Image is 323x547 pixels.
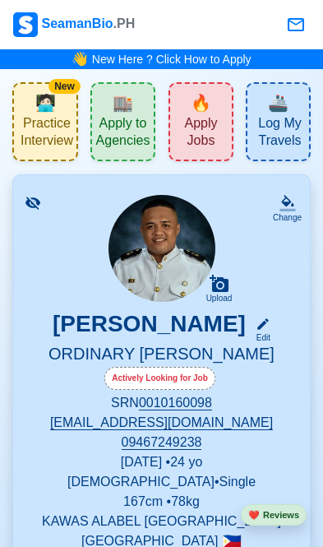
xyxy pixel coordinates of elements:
[33,452,290,472] p: [DATE] • 24 yo
[268,90,288,115] span: travel
[35,90,56,115] span: interview
[95,115,150,153] span: Apply to Agencies
[33,472,290,492] p: [DEMOGRAPHIC_DATA] • Single
[70,48,90,71] span: bell
[254,115,306,153] span: Log My Travels
[48,79,81,94] div: New
[248,510,260,520] span: heart
[113,16,136,30] span: .PH
[241,504,307,526] button: heartReviews
[53,310,246,344] h3: [PERSON_NAME]
[191,90,211,115] span: new
[33,344,290,367] h5: ORDINARY [PERSON_NAME]
[249,331,270,344] div: Edit
[33,492,290,512] p: 167 cm • 78 kg
[273,211,302,224] div: Change
[206,294,233,304] div: Upload
[13,12,38,37] img: Logo
[104,367,215,390] div: Actively Looking for Job
[13,12,135,37] div: SeamanBio
[92,53,251,66] a: New Here ? Click How to Apply
[33,393,290,413] p: SRN
[113,90,133,115] span: agencies
[33,512,290,531] p: KAWAS ALABEL [GEOGRAPHIC_DATA]
[21,115,73,153] span: Practice Interview
[173,115,228,153] span: Apply Jobs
